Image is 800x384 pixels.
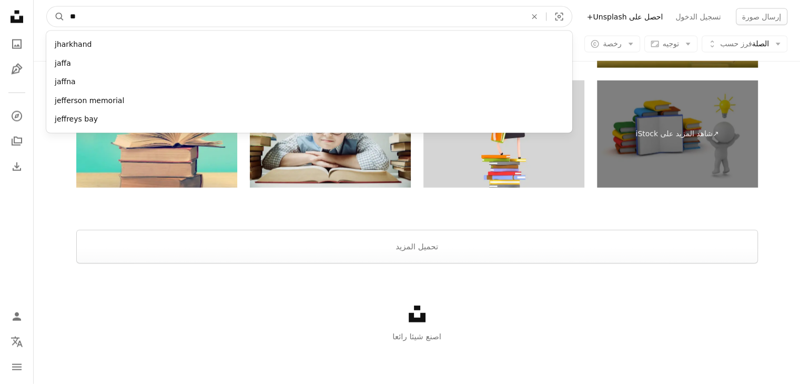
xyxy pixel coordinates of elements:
a: تسجيل الدخول / التسجيل [6,306,27,327]
button: Clear [523,7,546,27]
button: البحث في Unsplash [47,7,65,27]
a: يستكشف [6,106,27,127]
div: jaffna [46,73,572,92]
button: توجيه [644,36,698,53]
font: توجيه [663,39,680,48]
a: المجموعات [6,131,27,152]
img: طفل يقرأ الكتب [250,80,411,188]
font: ↗ [713,129,719,138]
a: تسجيل الدخول [669,8,727,25]
div: jeffreys bay [46,110,572,129]
font: اصنع شيئا رائعا [392,332,441,341]
a: سجل التنزيل [6,156,27,177]
form: البحث عن الصور المرئية في جميع أنحاء الموقع [46,6,572,27]
button: تحميل المزيد [76,230,758,264]
font: شاهد المزيد على iStock [635,129,713,138]
a: احصل على Unsplash+ [581,8,670,25]
button: رخصة [584,36,640,53]
font: فرز حسب [720,39,752,48]
a: الصور [6,34,27,55]
font: تحميل المزيد [396,242,438,251]
font: الصلة [752,39,769,48]
div: jefferson memorial [46,92,572,110]
div: jaffa [46,54,572,73]
font: إرسال صورة [742,13,781,21]
div: jharkhand [46,35,572,54]
a: الرسوم التوضيحية [6,59,27,80]
img: يقرأ. [76,80,237,188]
button: لغة [6,331,27,352]
a: شاهد المزيد على iStock↗ [597,80,758,188]
button: قائمة طعام [6,357,27,378]
font: رخصة [603,39,621,48]
button: إرسال صورة [736,8,787,25]
img: خريجة شابة [423,80,584,188]
font: تسجيل الدخول [675,13,721,21]
a: الصفحة الرئيسية — Unsplash [6,6,27,29]
font: احصل على Unsplash+ [587,13,663,21]
button: فرز حسبالصلة [702,36,787,53]
button: البحث البصري [546,7,572,27]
